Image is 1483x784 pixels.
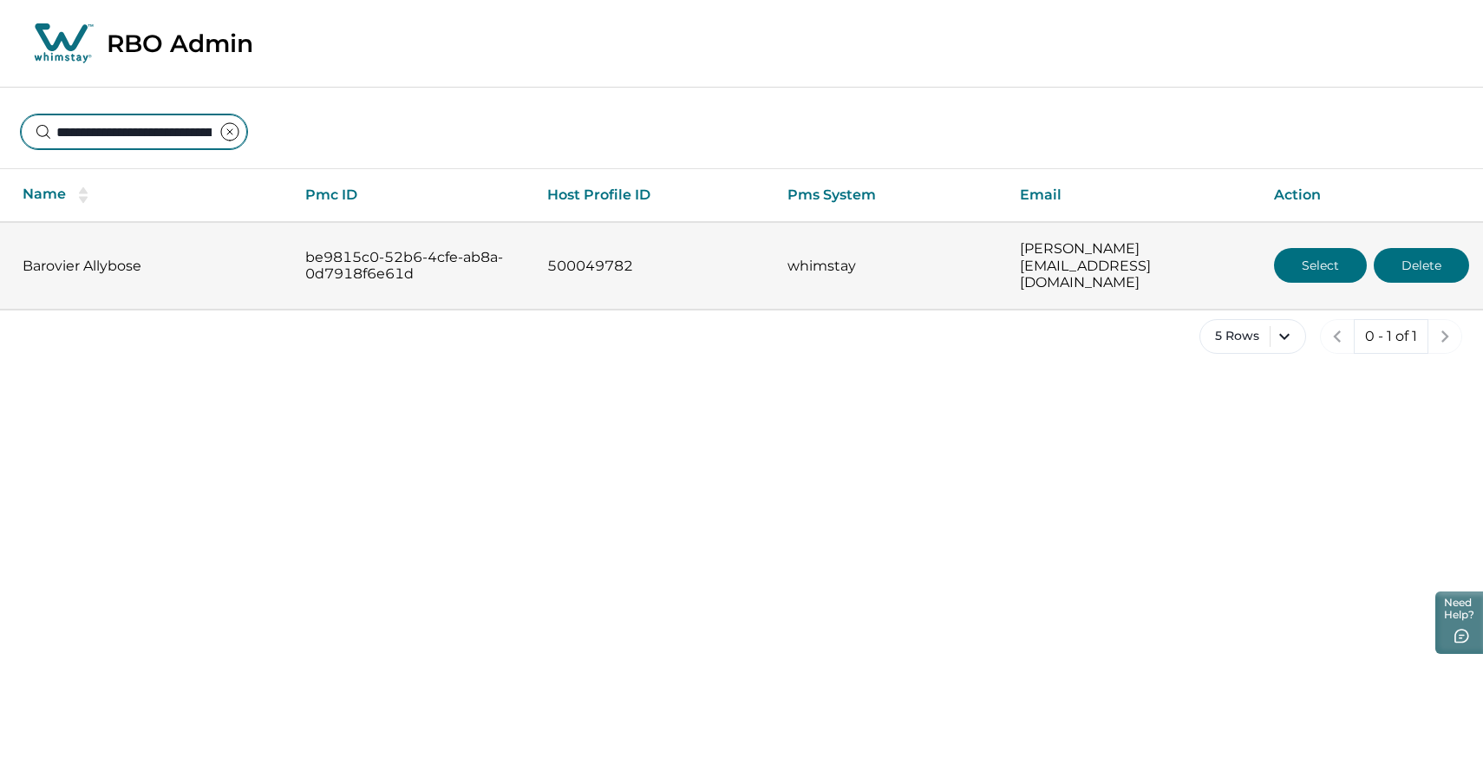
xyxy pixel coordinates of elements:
p: 0 - 1 of 1 [1365,328,1417,345]
th: Pmc ID [291,169,534,222]
th: Host Profile ID [533,169,774,222]
button: previous page [1320,319,1355,354]
button: 0 - 1 of 1 [1354,319,1428,354]
p: whimstay [787,258,992,275]
p: Barovier Allybose [23,258,278,275]
button: clear input [212,114,247,149]
p: be9815c0-52b6-4cfe-ab8a-0d7918f6e61d [305,249,520,283]
p: 500049782 [547,258,760,275]
button: Delete [1374,248,1469,283]
p: [PERSON_NAME][EMAIL_ADDRESS][DOMAIN_NAME] [1020,240,1246,291]
button: Select [1274,248,1367,283]
button: 5 Rows [1199,319,1306,354]
button: sorting [66,186,101,204]
th: Email [1006,169,1260,222]
th: Action [1260,169,1483,222]
th: Pms System [774,169,1006,222]
p: RBO Admin [107,29,253,58]
button: next page [1427,319,1462,354]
